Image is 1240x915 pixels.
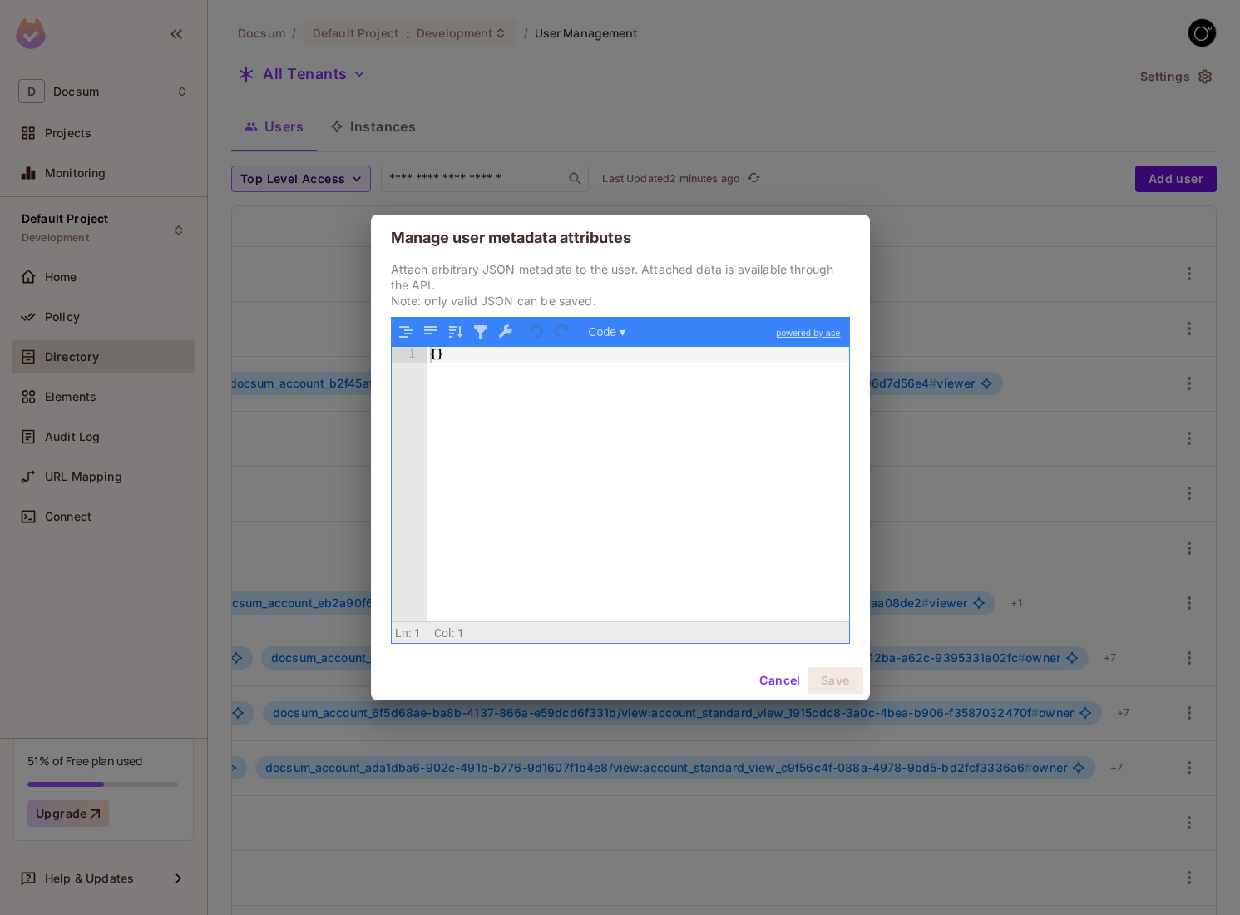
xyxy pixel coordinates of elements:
button: Save [808,667,863,694]
span: Col: [434,626,454,640]
button: Code ▾ [583,321,631,343]
button: Cancel [753,667,807,694]
button: Repair JSON: fix quotes and escape characters, remove comments and JSONP notation, turn JavaScrip... [495,321,516,343]
div: 1 [392,347,427,363]
a: powered by ace [768,318,848,348]
span: Ln: [395,626,411,640]
span: 1 [414,626,421,640]
button: Format JSON data, with proper indentation and line feeds (Ctrl+I) [395,321,417,343]
span: 1 [457,626,464,640]
button: Redo (Ctrl+Shift+Z) [551,321,573,343]
h2: Manage user metadata attributes [371,215,870,261]
button: Filter, sort, or transform contents [470,321,492,343]
button: Compact JSON data, remove all whitespaces (Ctrl+Shift+I) [420,321,442,343]
button: Undo last action (Ctrl+Z) [526,321,548,343]
button: Sort contents [445,321,467,343]
p: Attach arbitrary JSON metadata to the user. Attached data is available through the API. Note: onl... [391,261,850,309]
